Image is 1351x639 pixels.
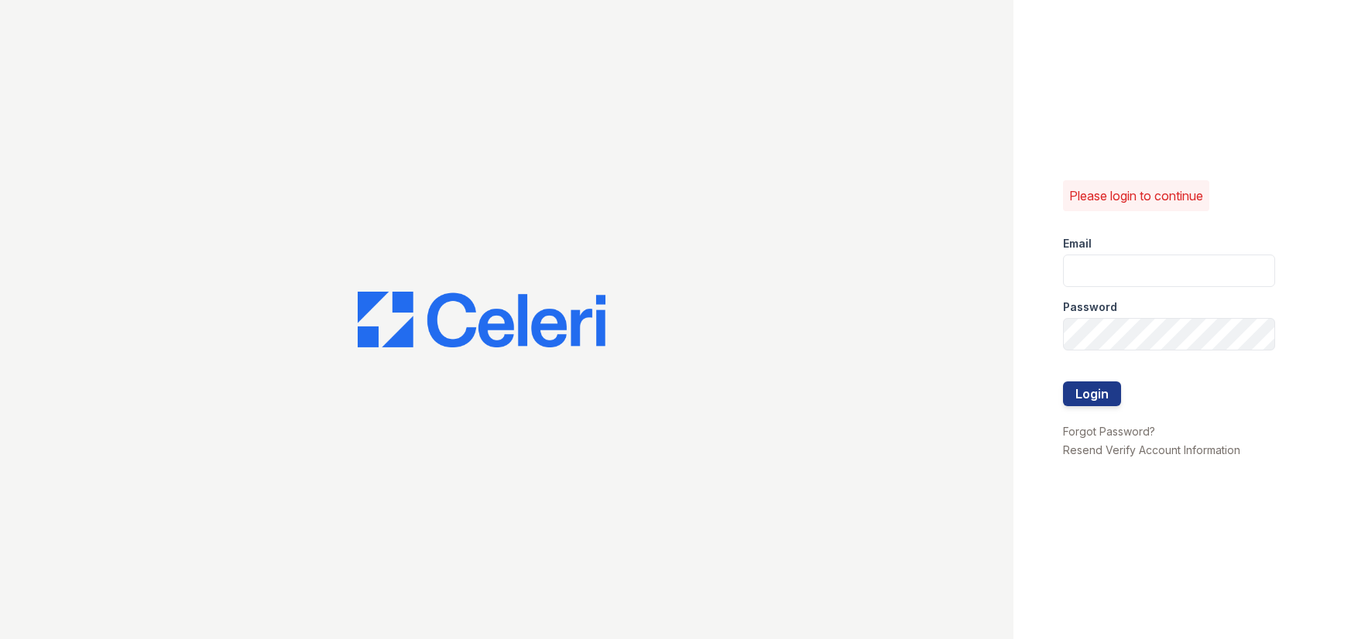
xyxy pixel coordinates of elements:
[1063,425,1155,438] a: Forgot Password?
[358,292,605,347] img: CE_Logo_Blue-a8612792a0a2168367f1c8372b55b34899dd931a85d93a1a3d3e32e68fde9ad4.png
[1063,236,1092,251] label: Email
[1063,299,1117,315] label: Password
[1063,443,1240,456] a: Resend Verify Account Information
[1069,186,1203,205] p: Please login to continue
[1063,381,1121,406] button: Login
